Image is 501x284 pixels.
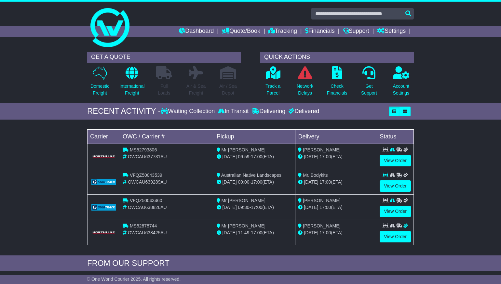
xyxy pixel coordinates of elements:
[219,83,237,97] p: Air / Sea Depot
[222,147,265,152] span: Mr [PERSON_NAME]
[222,223,265,228] span: Mr [PERSON_NAME]
[343,26,369,37] a: Support
[217,229,293,236] div: - (ETA)
[217,153,293,160] div: - (ETA)
[130,147,157,152] span: MS52793806
[304,154,318,159] span: [DATE]
[250,108,287,115] div: Delivering
[319,230,331,235] span: 17:00
[327,66,348,100] a: CheckFinancials
[128,154,167,159] span: OWCAU637731AU
[380,155,411,166] a: View Order
[87,107,161,116] div: RECENT ACTIVITY -
[238,230,250,235] span: 11:49
[119,66,145,100] a: InternationalFreight
[222,198,265,203] span: Mr [PERSON_NAME]
[361,83,377,97] p: Get Support
[223,205,237,210] span: [DATE]
[238,205,250,210] span: 09:30
[298,229,374,236] div: (ETA)
[217,204,293,211] div: - (ETA)
[377,26,406,37] a: Settings
[130,198,162,203] span: VFQZ50043460
[251,230,262,235] span: 17:00
[128,179,167,185] span: OWCAU639289AU
[265,83,280,97] p: Track a Parcel
[214,129,295,144] td: Pickup
[297,83,313,97] p: Network Delays
[91,231,116,235] img: GetCarrierServiceLogo
[287,108,319,115] div: Delivered
[91,204,116,211] img: GetCarrierServiceLogo
[380,206,411,217] a: View Order
[156,83,172,97] p: Full Loads
[120,129,214,144] td: OWC / Carrier #
[296,66,314,100] a: NetworkDelays
[161,108,216,115] div: Waiting Collection
[223,154,237,159] span: [DATE]
[222,26,260,37] a: Quote/Book
[319,179,331,185] span: 17:00
[268,26,297,37] a: Tracking
[260,52,414,63] div: QUICK ACTIONS
[90,66,110,100] a: DomesticFreight
[298,204,374,211] div: (ETA)
[179,26,214,37] a: Dashboard
[238,179,250,185] span: 09:00
[87,277,181,282] span: © One World Courier 2025. All rights reserved.
[304,205,318,210] span: [DATE]
[298,153,374,160] div: (ETA)
[304,179,318,185] span: [DATE]
[223,230,237,235] span: [DATE]
[251,154,262,159] span: 17:00
[298,179,374,186] div: (ETA)
[128,230,167,235] span: OWCAU638425AU
[303,173,328,178] span: Mr. Bodykits
[251,205,262,210] span: 17:00
[130,223,157,228] span: MS52878744
[303,198,340,203] span: [PERSON_NAME]
[380,180,411,192] a: View Order
[295,129,377,144] td: Delivery
[128,205,167,210] span: OWCAU638826AU
[319,205,331,210] span: 17:00
[361,66,377,100] a: GetSupport
[265,66,281,100] a: Track aParcel
[186,83,206,97] p: Air & Sea Freight
[130,173,162,178] span: VFQZ50043539
[91,179,116,185] img: GetCarrierServiceLogo
[87,259,414,268] div: FROM OUR SUPPORT
[223,179,237,185] span: [DATE]
[393,66,410,100] a: AccountSettings
[303,223,340,228] span: [PERSON_NAME]
[221,173,281,178] span: Australian Native Landscapes
[303,147,340,152] span: [PERSON_NAME]
[393,83,410,97] p: Account Settings
[88,129,120,144] td: Carrier
[87,52,241,63] div: GET A QUOTE
[380,231,411,242] a: View Order
[217,179,293,186] div: - (ETA)
[319,154,331,159] span: 17:00
[119,83,144,97] p: International Freight
[91,155,116,159] img: GetCarrierServiceLogo
[90,83,109,97] p: Domestic Freight
[304,230,318,235] span: [DATE]
[216,108,250,115] div: In Transit
[238,154,250,159] span: 09:59
[327,83,347,97] p: Check Financials
[251,179,262,185] span: 17:00
[377,129,414,144] td: Status
[305,26,335,37] a: Financials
